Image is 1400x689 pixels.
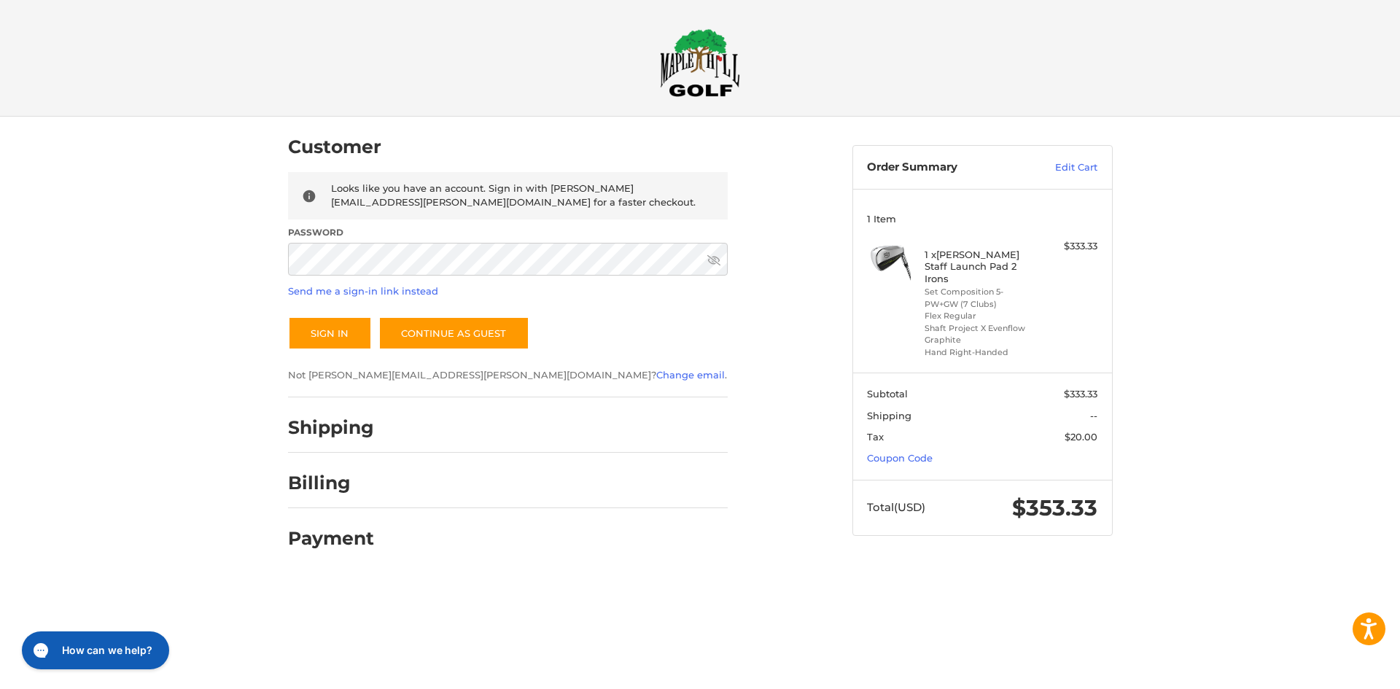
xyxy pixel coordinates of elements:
[1012,494,1097,521] span: $353.33
[288,472,373,494] h2: Billing
[925,346,1036,359] li: Hand Right-Handed
[288,226,728,239] label: Password
[288,368,728,383] p: Not [PERSON_NAME][EMAIL_ADDRESS][PERSON_NAME][DOMAIN_NAME]? .
[925,322,1036,346] li: Shaft Project X Evenflow Graphite
[1064,388,1097,400] span: $333.33
[660,28,740,97] img: Maple Hill Golf
[867,500,925,514] span: Total (USD)
[1024,160,1097,175] a: Edit Cart
[656,369,725,381] a: Change email
[867,213,1097,225] h3: 1 Item
[867,160,1024,175] h3: Order Summary
[867,431,884,443] span: Tax
[378,316,529,350] a: Continue as guest
[288,416,374,439] h2: Shipping
[288,316,372,350] button: Sign In
[1040,239,1097,254] div: $333.33
[925,310,1036,322] li: Flex Regular
[15,626,174,674] iframe: Gorgias live chat messenger
[1065,431,1097,443] span: $20.00
[867,410,911,421] span: Shipping
[867,452,933,464] a: Coupon Code
[925,249,1036,284] h4: 1 x [PERSON_NAME] Staff Launch Pad 2 Irons
[288,527,374,550] h2: Payment
[1090,410,1097,421] span: --
[925,286,1036,310] li: Set Composition 5-PW+GW (7 Clubs)
[288,136,381,158] h2: Customer
[288,285,438,297] a: Send me a sign-in link instead
[331,182,696,209] span: Looks like you have an account. Sign in with [PERSON_NAME][EMAIL_ADDRESS][PERSON_NAME][DOMAIN_NAM...
[867,388,908,400] span: Subtotal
